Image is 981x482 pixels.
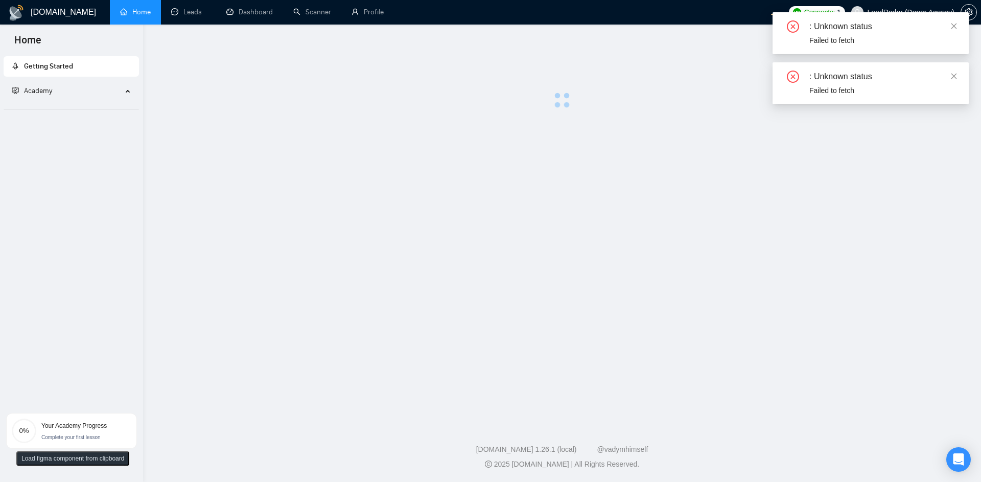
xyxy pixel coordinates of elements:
a: searchScanner [293,8,331,16]
span: close [950,22,957,30]
img: logo [8,5,25,21]
span: user [854,9,861,16]
span: 0% [12,427,36,434]
span: Your Academy Progress [41,422,107,429]
span: Academy [12,86,52,95]
span: close-circle [787,20,799,33]
a: @vadymhimself [597,445,648,453]
span: close [950,73,957,80]
span: Connects: [804,7,835,18]
div: Open Intercom Messenger [946,447,971,472]
a: setting [961,8,977,16]
li: Academy Homepage [4,105,139,112]
div: 2025 [DOMAIN_NAME] | All Rights Reserved. [151,459,973,470]
span: Home [6,33,50,54]
span: Complete your first lesson [41,434,101,440]
img: upwork-logo.png [793,8,801,16]
div: : Unknown status [809,71,956,83]
span: Getting Started [24,62,73,71]
div: Failed to fetch [809,85,956,96]
span: Academy [24,86,52,95]
button: setting [961,4,977,20]
span: setting [961,8,976,16]
div: : Unknown status [809,20,956,33]
a: homeHome [120,8,151,16]
span: close-circle [787,71,799,83]
div: Failed to fetch [809,35,956,46]
span: fund-projection-screen [12,87,19,94]
span: rocket [12,62,19,70]
span: copyright [485,461,492,468]
li: Getting Started [4,56,139,77]
a: messageLeads [171,8,206,16]
span: 1 [837,7,841,18]
a: dashboardDashboard [226,8,273,16]
a: userProfile [352,8,384,16]
a: [DOMAIN_NAME] 1.26.1 (local) [476,445,577,453]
